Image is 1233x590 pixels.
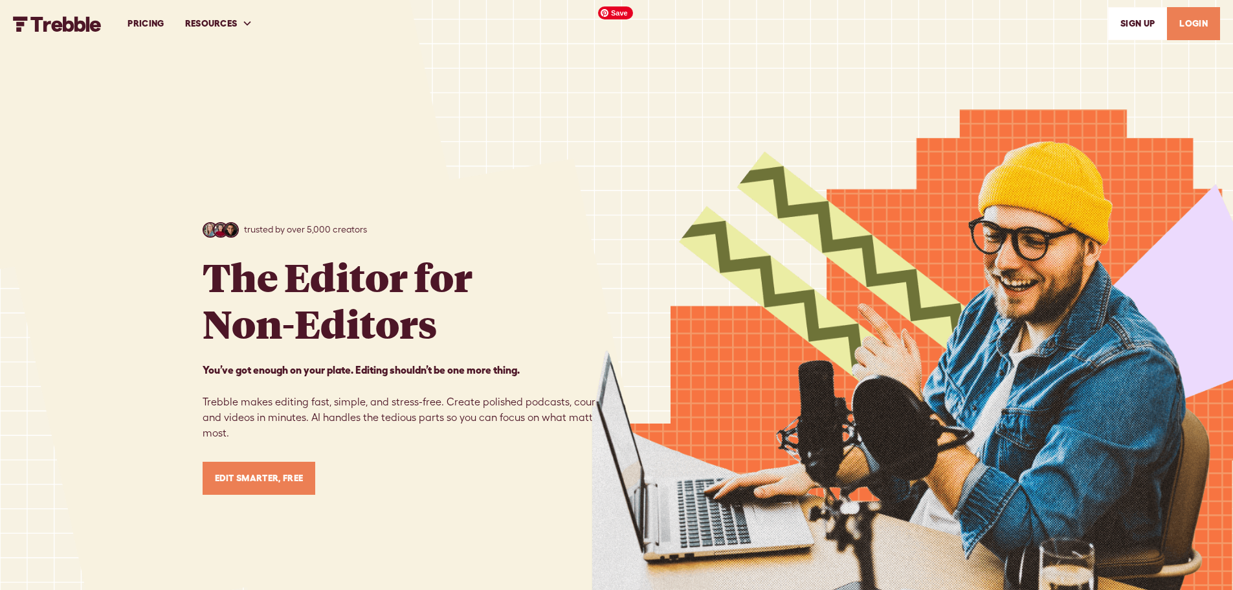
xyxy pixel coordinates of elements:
a: PRICING [117,1,174,46]
div: RESOURCES [185,17,238,30]
p: Trebble makes editing fast, simple, and stress-free. Create polished podcasts, courses, and video... [203,362,617,441]
p: trusted by over 5,000 creators [244,223,367,236]
span: Save [598,6,633,19]
div: RESOURCES [175,1,263,46]
strong: You’ve got enough on your plate. Editing shouldn’t be one more thing. ‍ [203,364,520,376]
a: Edit Smarter, Free [203,462,316,495]
img: Trebble FM Logo [13,16,102,32]
h1: The Editor for Non-Editors [203,253,472,346]
a: SIGn UP [1108,7,1167,40]
a: LOGIN [1167,7,1220,40]
a: home [13,15,102,31]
